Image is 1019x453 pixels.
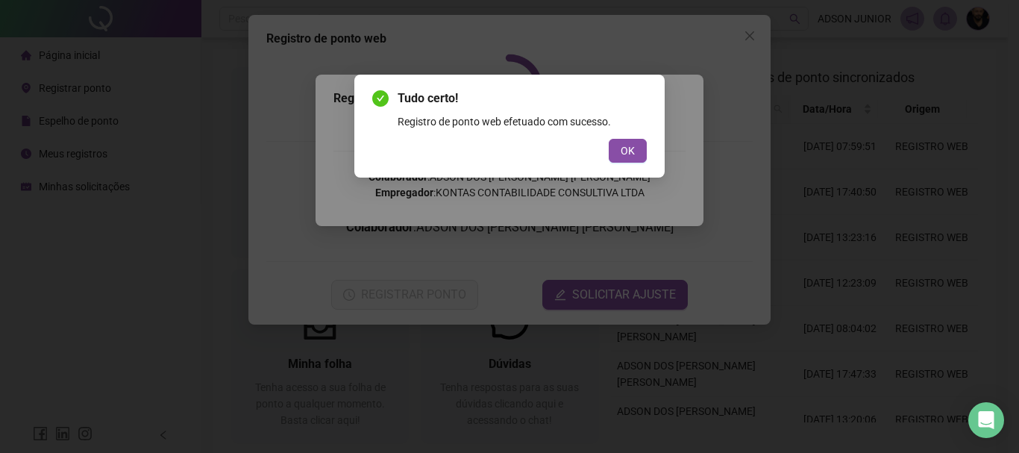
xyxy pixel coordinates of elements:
[372,90,389,107] span: check-circle
[398,90,647,107] span: Tudo certo!
[609,139,647,163] button: OK
[621,143,635,159] span: OK
[398,113,647,130] div: Registro de ponto web efetuado com sucesso.
[968,402,1004,438] div: Open Intercom Messenger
